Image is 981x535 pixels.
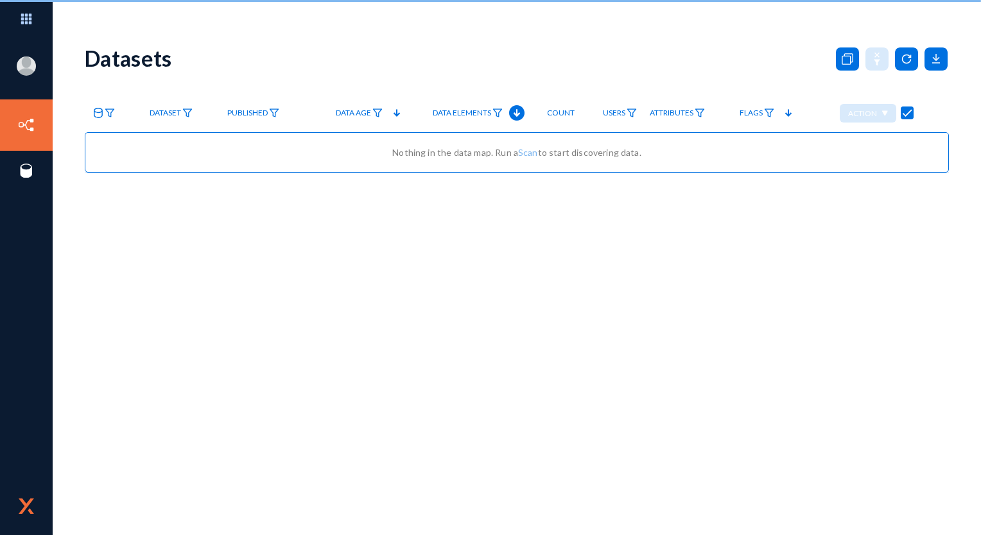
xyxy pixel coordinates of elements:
[105,108,115,117] img: icon-filter.svg
[372,108,383,117] img: icon-filter.svg
[547,108,575,117] span: Count
[433,108,491,117] span: Data Elements
[492,108,503,117] img: icon-filter.svg
[7,5,46,33] img: app launcher
[143,102,199,124] a: Dataset
[518,147,538,158] a: Scan
[85,45,172,71] div: Datasets
[227,108,268,117] span: Published
[603,108,625,117] span: Users
[643,102,711,124] a: Attributes
[627,108,637,117] img: icon-filter.svg
[764,108,774,117] img: icon-filter.svg
[221,102,286,124] a: Published
[336,108,371,117] span: Data Age
[17,56,36,76] img: blank-profile-picture.png
[269,108,279,117] img: icon-filter.svg
[98,146,935,159] div: Nothing in the data map. Run a to start discovering data.
[695,108,705,117] img: icon-filter.svg
[650,108,693,117] span: Attributes
[426,102,509,124] a: Data Elements
[740,108,763,117] span: Flags
[17,161,36,180] img: icon-sources.svg
[733,102,781,124] a: Flags
[596,102,643,124] a: Users
[182,108,193,117] img: icon-filter.svg
[150,108,181,117] span: Dataset
[17,115,36,135] img: icon-inventory.svg
[329,102,389,124] a: Data Age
